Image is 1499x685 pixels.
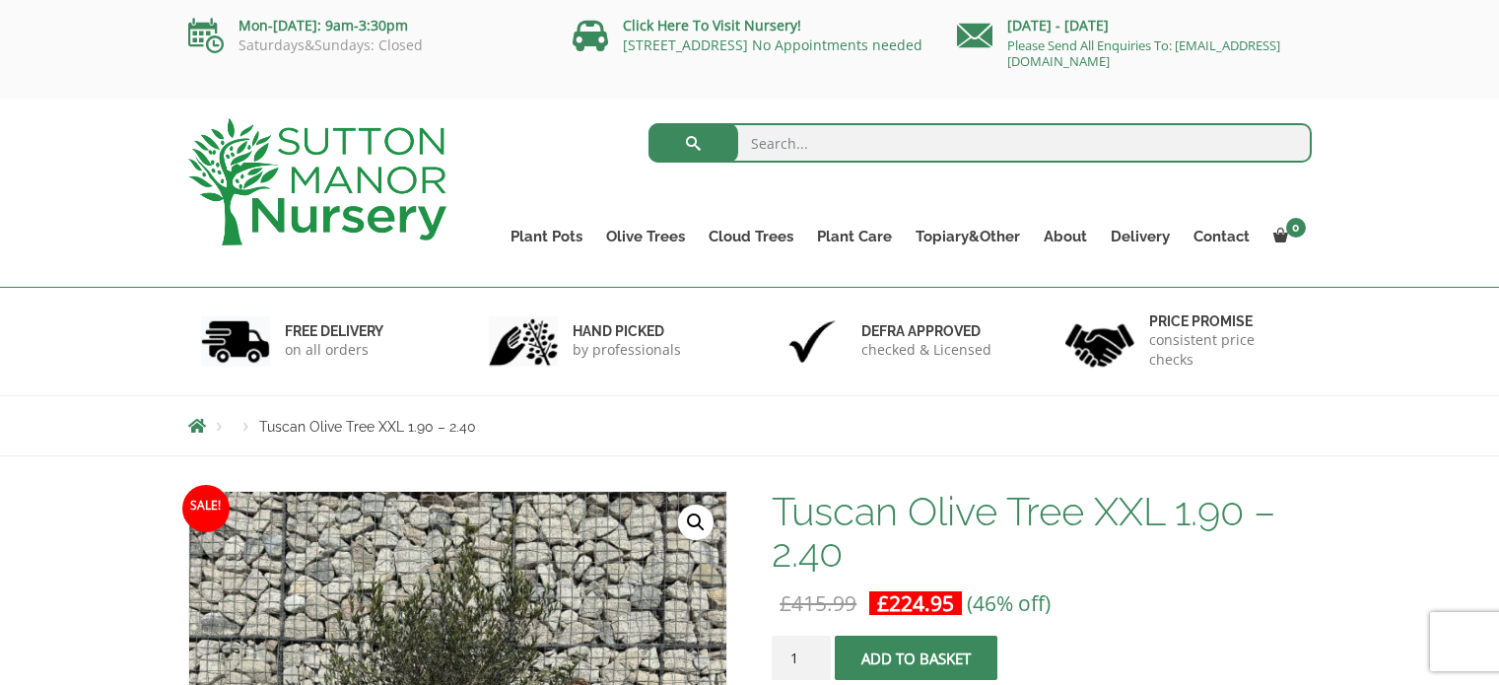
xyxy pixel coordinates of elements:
p: Mon-[DATE]: 9am-3:30pm [188,14,543,37]
span: Sale! [182,485,230,532]
a: Plant Care [805,223,904,250]
nav: Breadcrumbs [188,418,1312,434]
h6: hand picked [573,322,681,340]
a: About [1032,223,1099,250]
bdi: 224.95 [877,589,954,617]
span: £ [877,589,889,617]
a: Plant Pots [499,223,594,250]
h6: FREE DELIVERY [285,322,383,340]
img: logo [188,118,446,245]
img: 3.jpg [778,316,847,367]
a: View full-screen image gallery [678,505,714,540]
a: [STREET_ADDRESS] No Appointments needed [623,35,922,54]
bdi: 415.99 [780,589,856,617]
img: 2.jpg [489,316,558,367]
button: Add to basket [835,636,997,680]
h1: Tuscan Olive Tree XXL 1.90 – 2.40 [772,491,1311,574]
span: (46% off) [967,589,1051,617]
input: Search... [648,123,1312,163]
p: checked & Licensed [861,340,991,360]
span: Tuscan Olive Tree XXL 1.90 – 2.40 [259,419,476,435]
p: by professionals [573,340,681,360]
input: Product quantity [772,636,831,680]
a: Delivery [1099,223,1182,250]
a: 0 [1261,223,1312,250]
a: Cloud Trees [697,223,805,250]
a: Olive Trees [594,223,697,250]
span: 0 [1286,218,1306,238]
img: 1.jpg [201,316,270,367]
p: on all orders [285,340,383,360]
h6: Defra approved [861,322,991,340]
p: consistent price checks [1149,330,1299,370]
p: Saturdays&Sundays: Closed [188,37,543,53]
a: Contact [1182,223,1261,250]
span: £ [780,589,791,617]
img: 4.jpg [1065,311,1134,372]
p: [DATE] - [DATE] [957,14,1312,37]
h6: Price promise [1149,312,1299,330]
a: Click Here To Visit Nursery! [623,16,801,34]
a: Topiary&Other [904,223,1032,250]
a: Please Send All Enquiries To: [EMAIL_ADDRESS][DOMAIN_NAME] [1007,36,1280,70]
